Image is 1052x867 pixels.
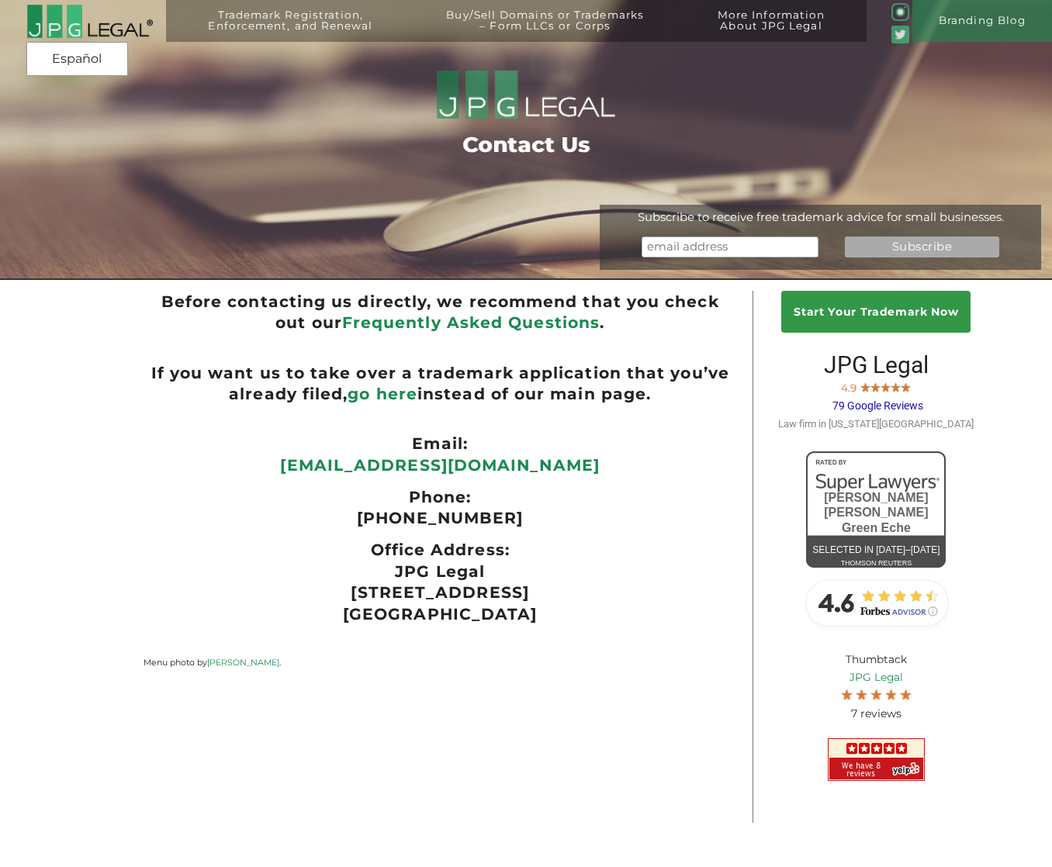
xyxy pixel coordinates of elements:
p: JPG Legal [STREET_ADDRESS] [GEOGRAPHIC_DATA] [144,561,737,624]
a: Buy/Sell Domains or Trademarks– Form LLCs or Corps [415,9,676,51]
a: Trademark Registration,Enforcement, and Renewal [177,9,404,51]
img: Screen-Shot-2017-10-03-at-11.31.22-PM.jpg [870,381,881,392]
img: glyph-logo_May2016-green3-90.png [891,3,909,21]
ul: If you want us to take over a trademark application that you’ve already filed, instead of our mai... [144,362,737,405]
img: Twitter_Social_Icon_Rounded_Square_Color-mid-green3-90.png [891,26,909,43]
a: [PERSON_NAME] [PERSON_NAME]Green EcheSelected in [DATE]–[DATE]thomson reuters [806,451,946,568]
span: JPG Legal [824,351,929,378]
img: Screen-Shot-2017-10-03-at-11.31.22-PM.jpg [900,687,912,699]
p: [PHONE_NUMBER] [144,507,737,528]
img: Screen-Shot-2017-10-03-at-11.31.22-PM.jpg [856,687,867,699]
a: [PERSON_NAME] [207,657,279,668]
img: 2016-logo-black-letters-3-r.png [26,4,153,38]
a: Español [31,45,123,73]
div: [PERSON_NAME] [PERSON_NAME] Green Eche [806,490,946,535]
ul: Email: [144,433,737,454]
span: 79 Google Reviews [832,399,923,412]
img: Screen-Shot-2017-10-03-at-11.31.22-PM.jpg [891,381,901,392]
span: 4.9 [841,382,856,394]
small: Menu photo by . [144,657,281,668]
img: Screen-Shot-2017-10-03-at-11.31.22-PM.jpg [860,381,870,392]
img: Screen-Shot-2017-10-03-at-11.31.22-PM.jpg [881,381,891,392]
img: Forbes-Advisor-Rating-JPG-Legal.jpg [798,572,953,634]
div: Thumbtack [774,639,978,734]
input: Subscribe [845,237,999,257]
span: Law firm in [US_STATE][GEOGRAPHIC_DATA] [778,418,974,430]
span: 7 reviews [851,706,901,720]
a: JPG Legal 4.9 79 Google Reviews Law firm in [US_STATE][GEOGRAPHIC_DATA] [778,363,974,430]
ul: Before contacting us directly, we recommend that you check out our . [144,291,737,333]
a: More InformationAbout JPG Legal [686,9,856,51]
a: [EMAIL_ADDRESS][DOMAIN_NAME] [280,455,599,475]
img: JPG Legal [828,738,925,781]
a: Start Your Trademark Now [781,291,971,333]
input: email address [642,237,818,257]
div: Subscribe to receive free trademark advice for small businesses. [600,210,1042,224]
a: Frequently Asked Questions [342,313,600,332]
ul: Office Address: [144,539,737,560]
img: Screen-Shot-2017-10-03-at-11.31.22-PM.jpg [901,381,911,392]
img: Screen-Shot-2017-10-03-at-11.31.22-PM.jpg [885,687,897,699]
div: thomson reuters [806,554,946,572]
a: go here [348,384,417,403]
div: Selected in [DATE]–[DATE] [806,541,946,559]
a: JPG Legal [786,668,967,686]
ul: Phone: [144,486,737,507]
img: Screen-Shot-2017-10-03-at-11.31.22-PM.jpg [870,687,882,699]
img: Screen-Shot-2017-10-03-at-11.31.22-PM.jpg [841,687,853,699]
